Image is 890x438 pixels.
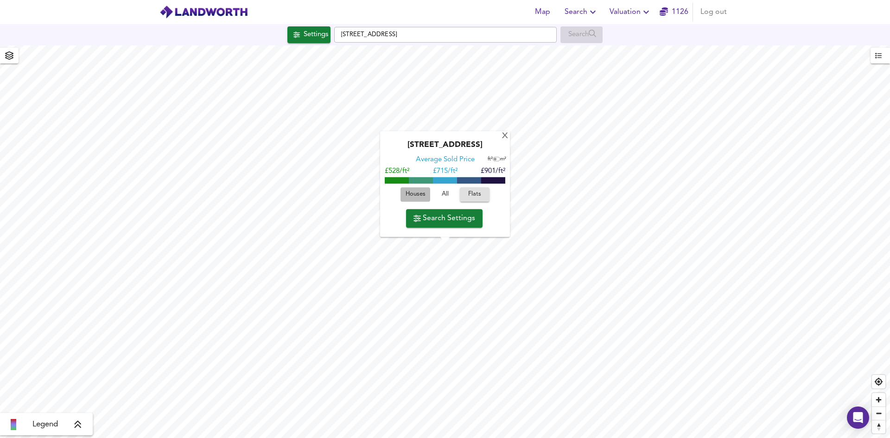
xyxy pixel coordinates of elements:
[561,3,602,21] button: Search
[304,29,328,41] div: Settings
[385,168,409,175] span: £528/ft²
[403,190,428,200] span: Houses
[501,132,509,141] div: X
[159,5,248,19] img: logo
[610,6,652,19] span: Valuation
[481,168,505,175] span: £901/ft²
[872,420,885,433] button: Reset bearing to north
[464,190,485,200] span: Flats
[660,6,688,19] a: 1126
[565,6,598,19] span: Search
[385,141,505,156] div: [STREET_ADDRESS]
[872,420,885,433] span: Reset bearing to north
[700,6,727,19] span: Log out
[287,26,331,43] button: Settings
[531,6,553,19] span: Map
[416,156,475,165] div: Average Sold Price
[560,26,603,43] div: Enable a Source before running a Search
[287,26,331,43] div: Click to configure Search Settings
[659,3,689,21] button: 1126
[500,157,506,162] span: m²
[872,375,885,388] button: Find my location
[32,419,58,430] span: Legend
[406,209,483,228] button: Search Settings
[334,27,557,43] input: Enter a location...
[847,406,869,429] div: Open Intercom Messenger
[460,188,489,202] button: Flats
[606,3,655,21] button: Valuation
[697,3,731,21] button: Log out
[430,188,460,202] button: All
[433,168,458,175] span: £ 715/ft²
[528,3,557,21] button: Map
[488,157,493,162] span: ft²
[432,190,458,200] span: All
[872,406,885,420] button: Zoom out
[872,393,885,406] button: Zoom in
[400,188,430,202] button: Houses
[413,212,475,225] span: Search Settings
